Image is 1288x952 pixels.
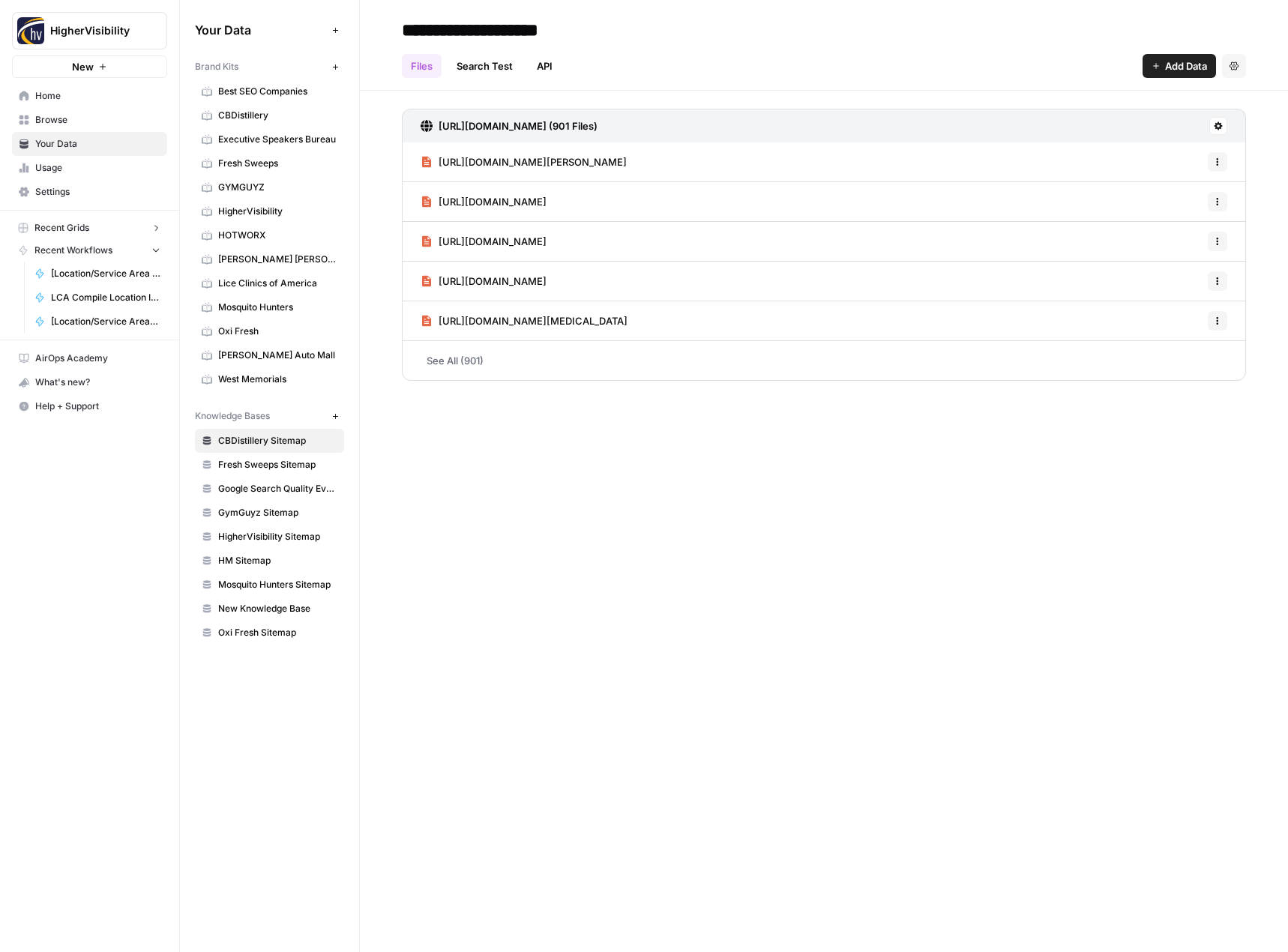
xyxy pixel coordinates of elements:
a: [URL][DOMAIN_NAME] [421,182,547,221]
span: CBDistillery [218,109,337,122]
span: HigherVisibility [218,205,337,218]
span: Your Data [195,21,326,39]
span: Executive Speakers Bureau [218,133,337,146]
button: Workspace: HigherVisibility [12,12,167,49]
a: Fresh Sweeps [195,151,344,175]
span: Mosquito Hunters [218,301,337,314]
span: Usage [35,161,160,175]
span: West Memorials [218,373,337,386]
span: CBDistillery Sitemap [218,434,337,448]
a: Google Search Quality Evaluator Guidelines [195,477,344,501]
span: HigherVisibility Sitemap [218,530,337,543]
a: [URL][DOMAIN_NAME] (901 Files) [421,109,598,142]
span: Knowledge Bases [195,409,270,423]
span: Oxi Fresh [218,325,337,338]
span: Google Search Quality Evaluator Guidelines [218,482,337,495]
a: Lice Clinics of America [195,271,344,295]
a: LCA Compile Location Information [28,286,167,310]
h3: [URL][DOMAIN_NAME] (901 Files) [439,118,598,133]
span: [Location/Service Area] Keyword to Content Brief [51,315,160,328]
span: [Location/Service Area Page] Content Brief to Service Page [51,267,160,280]
a: Usage [12,156,167,180]
a: Executive Speakers Bureau [195,127,344,151]
button: Add Data [1143,54,1216,78]
a: Search Test [448,54,522,78]
a: Fresh Sweeps Sitemap [195,453,344,477]
a: HOTWORX [195,223,344,247]
button: Recent Workflows [12,239,167,262]
span: Fresh Sweeps [218,157,337,170]
a: See All (901) [402,341,1246,380]
span: [URL][DOMAIN_NAME] [439,274,547,289]
img: HigherVisibility Logo [17,17,44,44]
a: [PERSON_NAME] [PERSON_NAME] [195,247,344,271]
span: Brand Kits [195,60,238,73]
span: AirOps Academy [35,352,160,365]
button: Help + Support [12,394,167,418]
a: Best SEO Companies [195,79,344,103]
span: Oxi Fresh Sitemap [218,626,337,639]
a: Mosquito Hunters [195,295,344,319]
a: Files [402,54,442,78]
button: Recent Grids [12,217,167,239]
span: [PERSON_NAME] [PERSON_NAME] [218,253,337,266]
a: GymGuyz Sitemap [195,501,344,525]
a: Mosquito Hunters Sitemap [195,573,344,597]
span: New [72,59,94,74]
span: [URL][DOMAIN_NAME][PERSON_NAME] [439,154,627,169]
a: Home [12,84,167,108]
div: What's new? [13,371,166,394]
span: Mosquito Hunters Sitemap [218,578,337,591]
span: Best SEO Companies [218,85,337,98]
a: [Location/Service Area Page] Content Brief to Service Page [28,262,167,286]
a: [URL][DOMAIN_NAME][PERSON_NAME] [421,142,627,181]
span: LCA Compile Location Information [51,291,160,304]
a: HM Sitemap [195,549,344,573]
span: New Knowledge Base [218,602,337,615]
a: [URL][DOMAIN_NAME] [421,262,547,301]
span: Fresh Sweeps Sitemap [218,458,337,472]
span: Recent Grids [34,221,89,235]
a: Oxi Fresh Sitemap [195,621,344,645]
button: What's new? [12,370,167,394]
span: Add Data [1165,58,1207,73]
a: CBDistillery Sitemap [195,429,344,453]
a: API [528,54,562,78]
span: [URL][DOMAIN_NAME] [439,234,547,249]
span: Help + Support [35,400,160,413]
span: HM Sitemap [218,554,337,567]
span: Your Data [35,137,160,151]
a: [URL][DOMAIN_NAME] [421,222,547,261]
span: [PERSON_NAME] Auto Mall [218,349,337,362]
span: Lice Clinics of America [218,277,337,290]
span: [URL][DOMAIN_NAME] [439,194,547,209]
a: Oxi Fresh [195,319,344,343]
span: Settings [35,185,160,199]
a: AirOps Academy [12,346,167,370]
a: New Knowledge Base [195,597,344,621]
a: Settings [12,180,167,204]
span: Recent Workflows [34,244,112,257]
a: CBDistillery [195,103,344,127]
span: Browse [35,113,160,127]
a: GYMGUYZ [195,175,344,199]
a: [Location/Service Area] Keyword to Content Brief [28,310,167,334]
a: HigherVisibility Sitemap [195,525,344,549]
a: Browse [12,108,167,132]
span: GymGuyz Sitemap [218,506,337,519]
a: [PERSON_NAME] Auto Mall [195,343,344,367]
a: Your Data [12,132,167,156]
span: HigherVisibility [50,23,141,38]
span: HOTWORX [218,229,337,242]
span: GYMGUYZ [218,181,337,194]
a: West Memorials [195,367,344,391]
span: [URL][DOMAIN_NAME][MEDICAL_DATA] [439,313,628,328]
a: [URL][DOMAIN_NAME][MEDICAL_DATA] [421,301,628,340]
button: New [12,55,167,78]
span: Home [35,89,160,103]
a: HigherVisibility [195,199,344,223]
